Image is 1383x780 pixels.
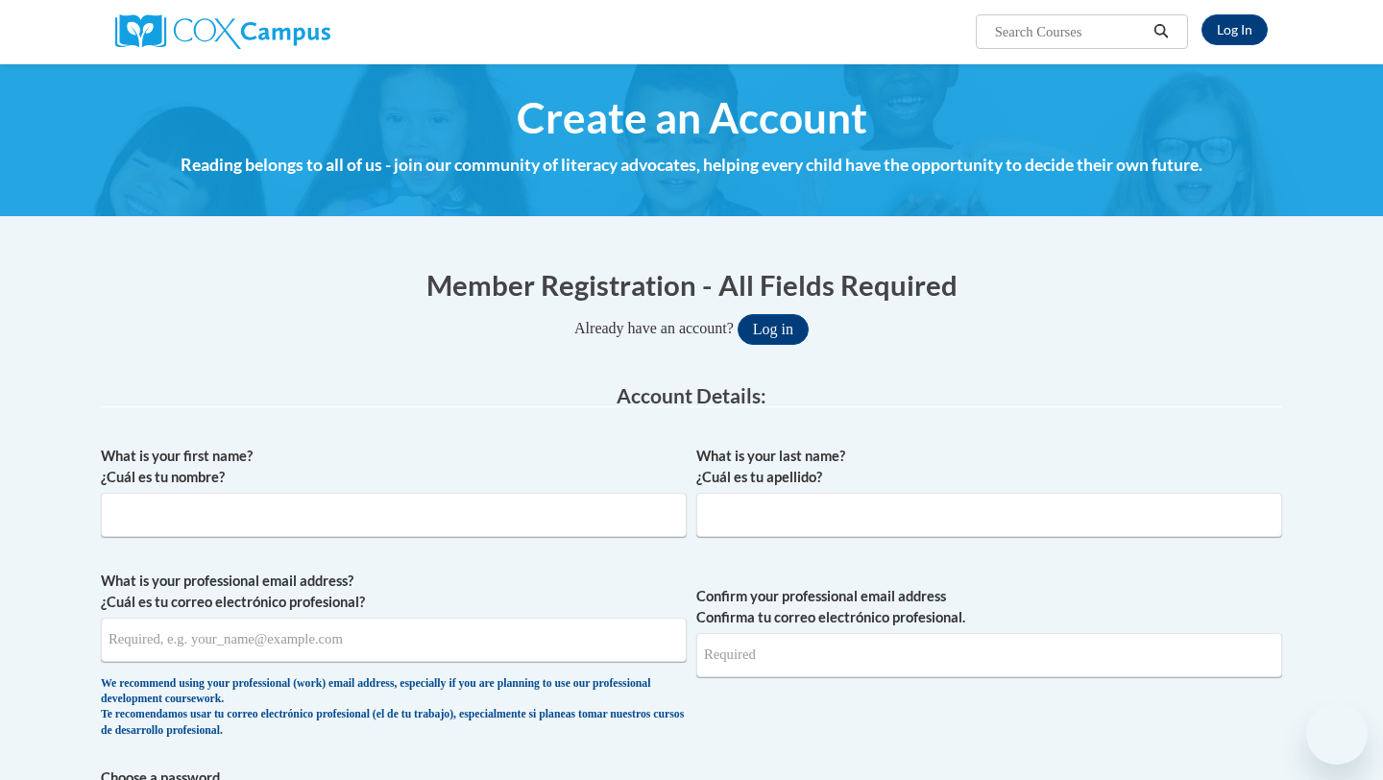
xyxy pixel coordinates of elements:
label: What is your professional email address? ¿Cuál es tu correo electrónico profesional? [101,571,687,613]
div: We recommend using your professional (work) email address, especially if you are planning to use ... [101,676,687,740]
span: Account Details: [617,383,766,407]
label: Confirm your professional email address Confirma tu correo electrónico profesional. [696,586,1282,628]
input: Required [696,633,1282,677]
h4: Reading belongs to all of us - join our community of literacy advocates, helping every child have... [101,153,1282,178]
input: Search Courses [993,20,1147,43]
span: Create an Account [517,92,867,143]
button: Log in [738,314,809,345]
input: Metadata input [696,493,1282,537]
button: Search [1147,20,1176,43]
img: Cox Campus [115,14,330,49]
label: What is your first name? ¿Cuál es tu nombre? [101,446,687,488]
span: Already have an account? [574,320,734,336]
input: Metadata input [101,618,687,662]
label: What is your last name? ¿Cuál es tu apellido? [696,446,1282,488]
h1: Member Registration - All Fields Required [101,265,1282,305]
iframe: Button to launch messaging window [1306,703,1368,765]
input: Metadata input [101,493,687,537]
a: Log In [1201,14,1268,45]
